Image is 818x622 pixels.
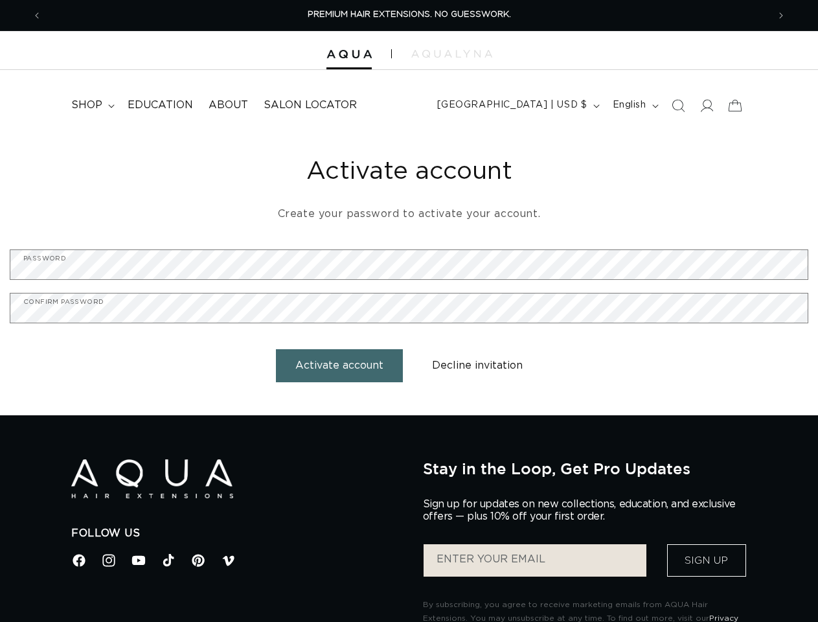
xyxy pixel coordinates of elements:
[424,544,646,577] input: ENTER YOUR EMAIL
[10,156,808,188] h1: Activate account
[71,527,403,540] h2: Follow Us
[63,91,120,120] summary: shop
[605,93,664,118] button: English
[264,98,357,112] span: Salon Locator
[664,91,692,120] summary: Search
[423,498,747,523] p: Sign up for updates on new collections, education, and exclusive offers — plus 10% off your first...
[71,459,233,499] img: Aqua Hair Extensions
[308,10,511,19] span: PREMIUM HAIR EXTENSIONS. NO GUESSWORK.
[767,3,795,28] button: Next announcement
[276,349,403,382] button: Activate account
[326,50,372,59] img: Aqua Hair Extensions
[667,544,746,577] button: Sign Up
[256,91,365,120] a: Salon Locator
[411,50,492,58] img: aqualyna.com
[201,91,256,120] a: About
[71,98,102,112] span: shop
[423,459,747,478] h2: Stay in the Loop, Get Pro Updates
[128,98,193,112] span: Education
[10,205,808,224] p: Create your password to activate your account.
[23,3,51,28] button: Previous announcement
[613,98,646,112] span: English
[413,349,542,382] button: Decline invitation
[209,98,248,112] span: About
[429,93,605,118] button: [GEOGRAPHIC_DATA] | USD $
[120,91,201,120] a: Education
[437,98,587,112] span: [GEOGRAPHIC_DATA] | USD $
